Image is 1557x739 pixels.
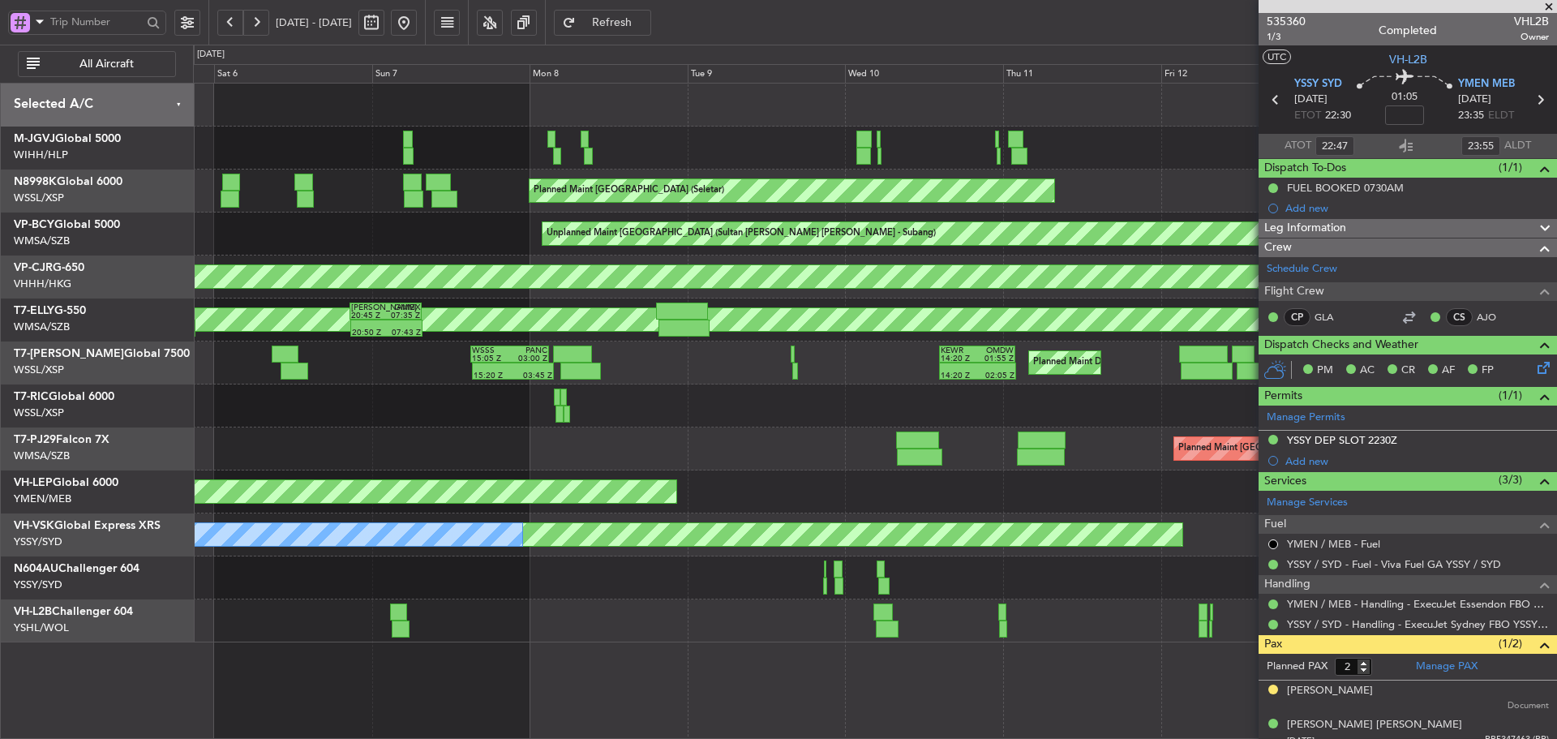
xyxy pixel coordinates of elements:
[14,563,58,574] span: N604AU
[1287,597,1549,611] a: YMEN / MEB - Handling - ExecuJet Essendon FBO YMEN / MEB
[1287,717,1462,733] div: [PERSON_NAME] [PERSON_NAME]
[1264,336,1418,354] span: Dispatch Checks and Weather
[14,133,121,144] a: M-JGVJGlobal 5000
[941,346,977,354] div: KEWR
[1360,363,1375,379] span: AC
[1287,557,1501,571] a: YSSY / SYD - Fuel - Viva Fuel GA YSSY / SYD
[14,320,70,334] a: WMSA/SZB
[1461,136,1500,156] input: --:--
[1287,181,1404,195] div: FUEL BOOKED 0730AM
[1033,350,1193,375] div: Planned Maint Dubai (Al Maktoum Intl)
[50,10,142,34] input: Trip Number
[1264,515,1286,534] span: Fuel
[1003,64,1161,84] div: Thu 11
[14,520,161,531] a: VH-VSKGlobal Express XRS
[14,406,64,420] a: WSSL/XSP
[14,219,120,230] a: VP-BCYGlobal 5000
[1287,617,1549,631] a: YSSY / SYD - Handling - ExecuJet Sydney FBO YSSY / SYD
[14,606,52,617] span: VH-L2B
[1508,699,1549,713] span: Document
[14,348,124,359] span: T7-[PERSON_NAME]
[14,492,71,506] a: YMEN/MEB
[14,621,69,635] a: YSHL/WOL
[941,354,977,363] div: 14:20 Z
[534,178,724,203] div: Planned Maint [GEOGRAPHIC_DATA] (Seletar)
[14,391,49,402] span: T7-RIC
[509,346,547,354] div: PANC
[18,51,176,77] button: All Aircraft
[14,277,71,291] a: VHHH/HKG
[1285,138,1311,154] span: ATOT
[978,372,1015,380] div: 02:05 Z
[1264,387,1302,406] span: Permits
[14,305,54,316] span: T7-ELLY
[1294,92,1328,108] span: [DATE]
[513,372,553,380] div: 03:45 Z
[352,329,386,337] div: 20:50 Z
[1482,363,1494,379] span: FP
[1285,454,1549,468] div: Add new
[1504,138,1531,154] span: ALDT
[1267,659,1328,675] label: Planned PAX
[1477,310,1513,324] a: AJO
[14,234,70,248] a: WMSA/SZB
[1263,49,1291,64] button: UTC
[14,520,54,531] span: VH-VSK
[1161,64,1319,84] div: Fri 12
[472,354,510,363] div: 15:05 Z
[1458,108,1484,124] span: 23:35
[14,348,190,359] a: T7-[PERSON_NAME]Global 7500
[1317,363,1333,379] span: PM
[14,148,68,162] a: WIHH/HLP
[845,64,1003,84] div: Wed 10
[530,64,688,84] div: Mon 8
[1294,76,1342,92] span: YSSY SYD
[1264,635,1282,654] span: Pax
[1315,136,1354,156] input: --:--
[351,303,385,311] div: [PERSON_NAME]
[1499,387,1522,404] span: (1/1)
[1499,471,1522,488] span: (3/3)
[1287,433,1397,447] div: YSSY DEP SLOT 2230Z
[1458,76,1515,92] span: YMEN MEB
[977,354,1014,363] div: 01:55 Z
[1325,108,1351,124] span: 22:30
[14,176,122,187] a: N8998KGlobal 6000
[1264,159,1346,178] span: Dispatch To-Dos
[1379,22,1437,39] div: Completed
[1267,261,1337,277] a: Schedule Crew
[385,311,419,320] div: 07:35 Z
[1178,436,1556,461] div: Planned Maint [GEOGRAPHIC_DATA] (Sultan [PERSON_NAME] [PERSON_NAME] - Subang)
[1267,30,1306,44] span: 1/3
[1267,410,1345,426] a: Manage Permits
[1294,108,1321,124] span: ETOT
[14,434,56,445] span: T7-PJ29
[1514,30,1549,44] span: Owner
[1284,308,1310,326] div: CP
[1264,575,1310,594] span: Handling
[1514,13,1549,30] span: VHL2B
[372,64,530,84] div: Sun 7
[14,262,53,273] span: VP-CJR
[1499,159,1522,176] span: (1/1)
[1264,282,1324,301] span: Flight Crew
[386,329,420,337] div: 07:43 Z
[14,191,64,205] a: WSSL/XSP
[1264,238,1292,257] span: Crew
[579,17,646,28] span: Refresh
[472,346,510,354] div: WSSS
[14,477,53,488] span: VH-LEP
[14,578,62,592] a: YSSY/SYD
[941,372,978,380] div: 14:20 Z
[14,176,57,187] span: N8998K
[14,363,64,377] a: WSSL/XSP
[1267,495,1348,511] a: Manage Services
[509,354,547,363] div: 03:00 Z
[43,58,170,70] span: All Aircraft
[276,15,352,30] span: [DATE] - [DATE]
[688,64,846,84] div: Tue 9
[14,563,139,574] a: N604AUChallenger 604
[14,133,55,144] span: M-JGVJ
[1499,635,1522,652] span: (1/2)
[14,305,86,316] a: T7-ELLYG-550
